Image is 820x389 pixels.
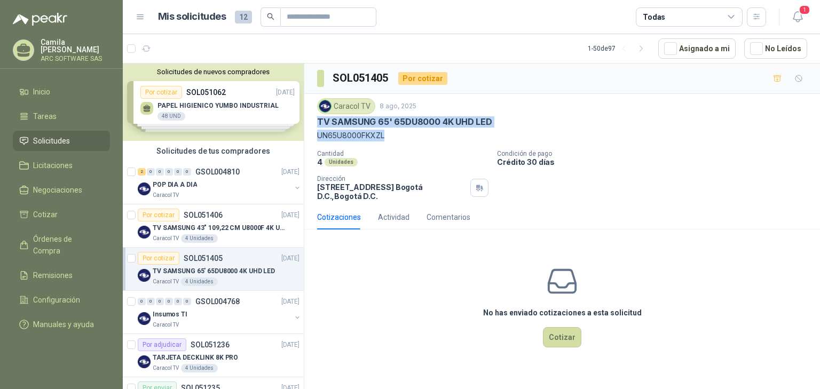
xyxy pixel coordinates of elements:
button: Solicitudes de nuevos compradores [127,68,299,76]
p: TARJETA DECKLINK 8K PRO [153,353,238,363]
p: [DATE] [281,340,299,350]
a: Solicitudes [13,131,110,151]
div: Por cotizar [138,252,179,265]
span: Configuración [33,294,80,306]
img: Company Logo [138,226,151,239]
p: TV SAMSUNG 43" 109,22 CM U8000F 4K UHD [153,223,286,233]
img: Company Logo [138,355,151,368]
div: Todas [643,11,665,23]
div: Solicitudes de tus compradores [123,141,304,161]
div: Comentarios [427,211,470,223]
div: Actividad [378,211,409,223]
div: 0 [138,298,146,305]
div: Por cotizar [138,209,179,221]
a: Inicio [13,82,110,102]
p: Caracol TV [153,191,179,200]
div: 0 [174,298,182,305]
p: POP DIA A DIA [153,180,197,190]
span: Solicitudes [33,135,70,147]
button: Cotizar [543,327,581,347]
p: Camila [PERSON_NAME] [41,38,110,53]
button: Asignado a mi [658,38,736,59]
span: 1 [799,5,810,15]
p: Caracol TV [153,277,179,286]
span: Inicio [33,86,50,98]
span: Manuales y ayuda [33,319,94,330]
div: 0 [174,168,182,176]
div: Cotizaciones [317,211,361,223]
a: Órdenes de Compra [13,229,110,261]
a: Por adjudicarSOL051236[DATE] Company LogoTARJETA DECKLINK 8K PROCaracol TV4 Unidades [123,334,304,377]
span: Tareas [33,110,57,122]
a: Tareas [13,106,110,126]
img: Company Logo [138,269,151,282]
div: Por adjudicar [138,338,186,351]
div: 0 [147,298,155,305]
img: Logo peakr [13,13,67,26]
a: Por cotizarSOL051406[DATE] Company LogoTV SAMSUNG 43" 109,22 CM U8000F 4K UHDCaracol TV4 Unidades [123,204,304,248]
div: Unidades [325,158,358,166]
a: 0 0 0 0 0 0 GSOL004768[DATE] Company LogoInsumos TICaracol TV [138,295,302,329]
p: SOL051405 [184,255,223,262]
div: 0 [183,168,191,176]
a: 2 0 0 0 0 0 GSOL004810[DATE] Company LogoPOP DIA A DIACaracol TV [138,165,302,200]
h1: Mis solicitudes [158,9,226,25]
p: Crédito 30 días [497,157,816,166]
div: Solicitudes de nuevos compradoresPor cotizarSOL051062[DATE] PAPEL HIGIENICO YUMBO INDUSTRIAL48 UN... [123,63,304,141]
p: [DATE] [281,297,299,307]
a: Por cotizarSOL051405[DATE] Company LogoTV SAMSUNG 65' 65DU8000 4K UHD LEDCaracol TV4 Unidades [123,248,304,291]
h3: No has enviado cotizaciones a esta solicitud [483,307,642,319]
p: Cantidad [317,150,488,157]
p: SOL051236 [191,341,230,348]
a: Remisiones [13,265,110,285]
div: 0 [156,168,164,176]
img: Company Logo [319,100,331,112]
p: Caracol TV [153,321,179,329]
img: Company Logo [138,312,151,325]
p: TV SAMSUNG 65' 65DU8000 4K UHD LED [317,116,492,128]
button: No Leídos [744,38,807,59]
p: Dirección [317,175,466,182]
div: Por cotizar [398,72,447,85]
div: 0 [147,168,155,176]
div: 0 [165,298,173,305]
p: 8 ago, 2025 [380,101,416,112]
p: Insumos TI [153,309,187,320]
p: ARC SOFTWARE SAS [41,55,110,62]
span: 12 [235,11,252,23]
a: Licitaciones [13,155,110,176]
div: 0 [156,298,164,305]
div: 4 Unidades [181,364,218,372]
span: Negociaciones [33,184,82,196]
div: 0 [165,168,173,176]
a: Manuales y ayuda [13,314,110,335]
div: 0 [183,298,191,305]
p: 4 [317,157,322,166]
p: [DATE] [281,253,299,264]
div: 4 Unidades [181,234,218,243]
div: Caracol TV [317,98,375,114]
button: 1 [788,7,807,27]
p: GSOL004768 [195,298,240,305]
span: search [267,13,274,20]
div: 2 [138,168,146,176]
span: Cotizar [33,209,58,220]
a: Cotizar [13,204,110,225]
a: Configuración [13,290,110,310]
span: Órdenes de Compra [33,233,100,257]
p: SOL051406 [184,211,223,219]
h3: SOL051405 [333,70,390,86]
p: GSOL004810 [195,168,240,176]
p: Caracol TV [153,234,179,243]
p: [DATE] [281,167,299,177]
span: Remisiones [33,269,73,281]
span: Licitaciones [33,160,73,171]
p: Condición de pago [497,150,816,157]
p: [STREET_ADDRESS] Bogotá D.C. , Bogotá D.C. [317,182,466,201]
p: Caracol TV [153,364,179,372]
div: 1 - 50 de 97 [588,40,650,57]
img: Company Logo [138,182,151,195]
p: TV SAMSUNG 65' 65DU8000 4K UHD LED [153,266,275,276]
div: 4 Unidades [181,277,218,286]
p: [DATE] [281,210,299,220]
